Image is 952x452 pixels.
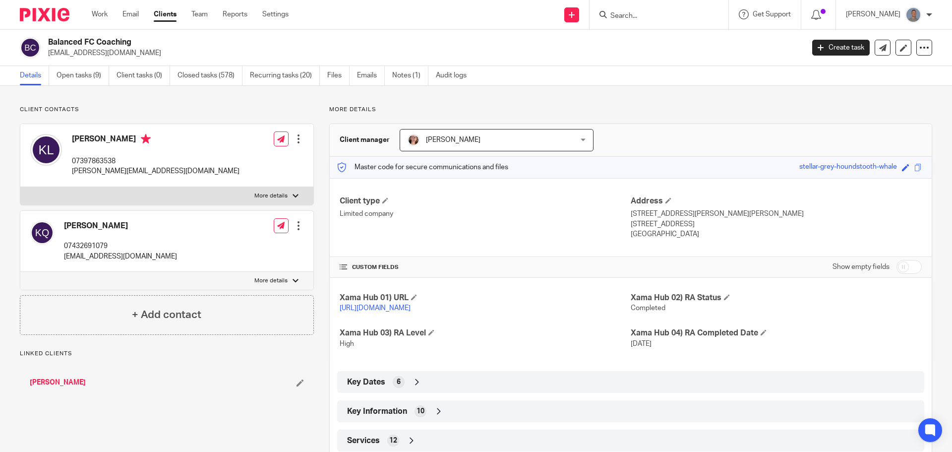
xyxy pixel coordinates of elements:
a: Notes (1) [392,66,428,85]
a: Clients [154,9,177,19]
img: James%20Headshot.png [905,7,921,23]
h4: [PERSON_NAME] [72,134,239,146]
p: More details [254,277,288,285]
a: Email [122,9,139,19]
p: [STREET_ADDRESS] [631,219,922,229]
p: Client contacts [20,106,314,114]
p: 07432691079 [64,241,177,251]
p: Linked clients [20,350,314,358]
h4: Xama Hub 01) URL [340,293,631,303]
i: Primary [141,134,151,144]
a: Closed tasks (578) [178,66,242,85]
label: Show empty fields [833,262,890,272]
h4: [PERSON_NAME] [64,221,177,231]
img: svg%3E [20,37,41,58]
span: [PERSON_NAME] [426,136,480,143]
span: Key Dates [347,377,385,387]
img: Pixie [20,8,69,21]
a: Settings [262,9,289,19]
p: [PERSON_NAME][EMAIL_ADDRESS][DOMAIN_NAME] [72,166,239,176]
a: Create task [812,40,870,56]
p: [PERSON_NAME] [846,9,900,19]
h4: Client type [340,196,631,206]
a: [PERSON_NAME] [30,378,86,387]
input: Search [609,12,699,21]
div: stellar-grey-houndstooth-whale [799,162,897,173]
p: More details [254,192,288,200]
p: Master code for secure communications and files [337,162,508,172]
img: svg%3E [30,134,62,166]
span: Get Support [753,11,791,18]
a: [URL][DOMAIN_NAME] [340,305,411,312]
p: [STREET_ADDRESS][PERSON_NAME][PERSON_NAME] [631,209,922,219]
p: [EMAIL_ADDRESS][DOMAIN_NAME] [48,48,797,58]
h4: Xama Hub 04) RA Completed Date [631,328,922,338]
h3: Client manager [340,135,390,145]
h4: Address [631,196,922,206]
span: 6 [397,377,401,387]
a: Work [92,9,108,19]
span: Services [347,436,380,446]
span: High [340,340,354,347]
p: Limited company [340,209,631,219]
p: [EMAIL_ADDRESS][DOMAIN_NAME] [64,252,177,261]
a: Reports [223,9,247,19]
p: 07397863538 [72,156,239,166]
span: Key Information [347,406,407,417]
a: Team [191,9,208,19]
span: 10 [416,406,424,416]
a: Client tasks (0) [117,66,170,85]
img: svg%3E [30,221,54,245]
span: Completed [631,305,665,312]
h4: + Add contact [132,307,201,323]
h2: Balanced FC Coaching [48,37,648,48]
img: Louise.jpg [408,134,419,146]
span: [DATE] [631,340,652,347]
span: 12 [389,436,397,446]
h4: Xama Hub 02) RA Status [631,293,922,303]
a: Files [327,66,350,85]
a: Recurring tasks (20) [250,66,320,85]
p: More details [329,106,932,114]
a: Details [20,66,49,85]
a: Open tasks (9) [57,66,109,85]
a: Emails [357,66,385,85]
h4: Xama Hub 03) RA Level [340,328,631,338]
a: Audit logs [436,66,474,85]
h4: CUSTOM FIELDS [340,263,631,271]
p: [GEOGRAPHIC_DATA] [631,229,922,239]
